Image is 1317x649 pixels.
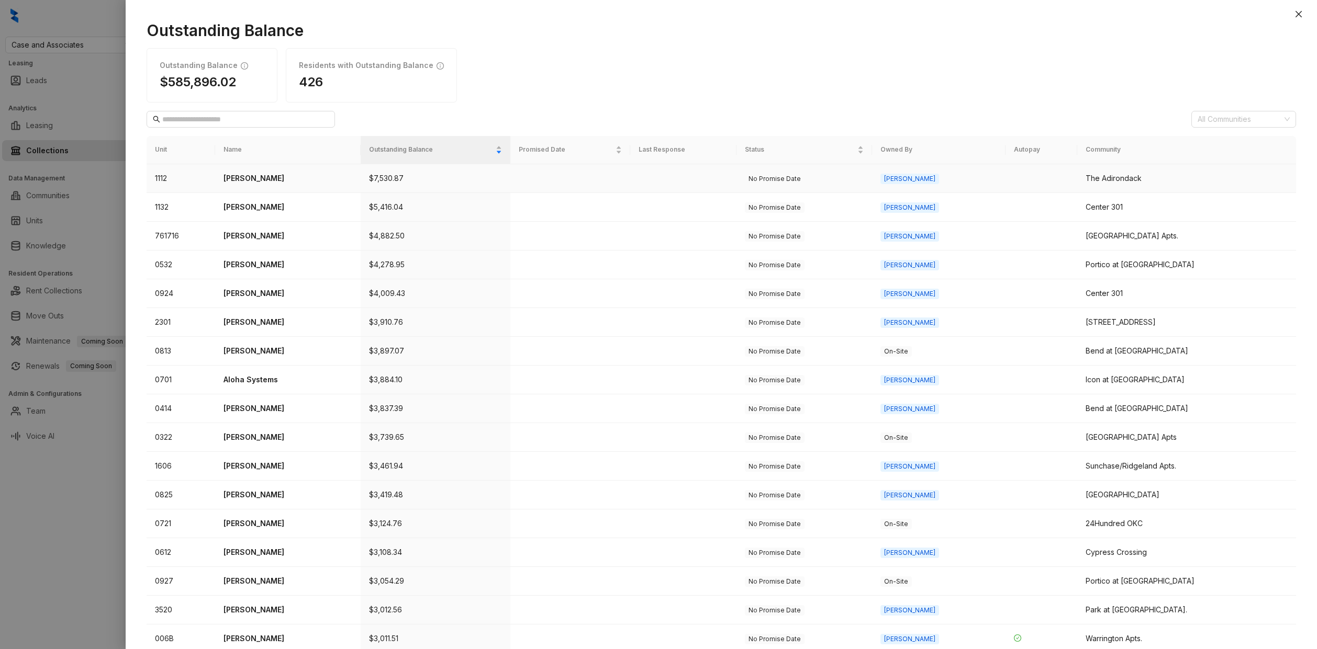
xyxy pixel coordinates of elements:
[147,136,215,164] th: Unit
[736,136,872,164] th: Status
[1086,316,1288,328] div: [STREET_ADDRESS]
[147,596,215,624] td: 3520
[361,394,510,423] td: $3,837.39
[880,404,939,414] span: [PERSON_NAME]
[880,634,939,644] span: [PERSON_NAME]
[745,519,805,529] span: No Promise Date
[880,375,939,385] span: [PERSON_NAME]
[147,279,215,308] td: 0924
[224,201,352,213] p: [PERSON_NAME]
[880,202,939,213] span: [PERSON_NAME]
[880,490,939,500] span: [PERSON_NAME]
[510,136,631,164] th: Promised Date
[224,288,352,299] p: [PERSON_NAME]
[745,605,805,616] span: No Promise Date
[224,604,352,616] p: [PERSON_NAME]
[224,259,352,270] p: [PERSON_NAME]
[880,461,939,472] span: [PERSON_NAME]
[147,423,215,452] td: 0322
[147,164,215,193] td: 1112
[153,116,160,123] span: search
[745,260,805,270] span: No Promise Date
[160,74,264,89] h1: $585,896.02
[1086,173,1288,184] div: The Adirondack
[872,136,1006,164] th: Owned By
[361,308,510,337] td: $3,910.76
[361,366,510,394] td: $3,884.10
[880,548,939,558] span: [PERSON_NAME]
[147,394,215,423] td: 0414
[745,375,805,385] span: No Promise Date
[1292,8,1305,20] button: Close
[224,518,352,529] p: [PERSON_NAME]
[224,374,352,385] p: Aloha Systems
[147,452,215,481] td: 1606
[1086,604,1288,616] div: Park at [GEOGRAPHIC_DATA].
[1086,518,1288,529] div: 24Hundred OKC
[1086,345,1288,357] div: Bend at [GEOGRAPHIC_DATA]
[880,576,912,587] span: On-Site
[745,576,805,587] span: No Promise Date
[1086,230,1288,242] div: [GEOGRAPHIC_DATA] Apts.
[361,337,510,366] td: $3,897.07
[224,230,352,242] p: [PERSON_NAME]
[880,519,912,529] span: On-Site
[361,222,510,251] td: $4,882.50
[224,460,352,472] p: [PERSON_NAME]
[224,489,352,500] p: [PERSON_NAME]
[147,251,215,279] td: 0532
[361,193,510,222] td: $5,416.04
[880,260,939,270] span: [PERSON_NAME]
[147,567,215,596] td: 0927
[630,136,736,164] th: Last Response
[1086,633,1288,644] div: Warrington Apts.
[437,61,444,70] span: info-circle
[224,345,352,357] p: [PERSON_NAME]
[224,403,352,414] p: [PERSON_NAME]
[1086,374,1288,385] div: Icon at [GEOGRAPHIC_DATA]
[147,222,215,251] td: 761716
[160,61,238,70] h1: Outstanding Balance
[745,317,805,328] span: No Promise Date
[1294,10,1303,18] span: close
[224,633,352,644] p: [PERSON_NAME]
[361,538,510,567] td: $3,108.34
[361,452,510,481] td: $3,461.94
[745,548,805,558] span: No Promise Date
[147,538,215,567] td: 0612
[299,74,444,89] h1: 426
[745,404,805,414] span: No Promise Date
[880,174,939,184] span: [PERSON_NAME]
[1086,403,1288,414] div: Bend at [GEOGRAPHIC_DATA]
[745,634,805,644] span: No Promise Date
[147,337,215,366] td: 0813
[299,61,433,70] h1: Residents with Outstanding Balance
[215,136,361,164] th: Name
[1086,201,1288,213] div: Center 301
[745,174,805,184] span: No Promise Date
[147,308,215,337] td: 2301
[147,366,215,394] td: 0701
[1006,136,1078,164] th: Autopay
[147,193,215,222] td: 1132
[224,546,352,558] p: [PERSON_NAME]
[745,461,805,472] span: No Promise Date
[1014,634,1021,642] span: check-circle
[361,251,510,279] td: $4,278.95
[224,431,352,443] p: [PERSON_NAME]
[241,61,248,70] span: info-circle
[745,202,805,213] span: No Promise Date
[147,481,215,509] td: 0825
[1086,431,1288,443] div: [GEOGRAPHIC_DATA] Apts
[1086,288,1288,299] div: Center 301
[1077,136,1296,164] th: Community
[361,164,510,193] td: $7,530.87
[361,509,510,538] td: $3,124.76
[361,423,510,452] td: $3,739.65
[147,21,1296,40] h1: Outstanding Balance
[519,145,614,155] span: Promised Date
[880,346,912,357] span: On-Site
[1086,460,1288,472] div: Sunchase/Ridgeland Apts.
[745,432,805,443] span: No Promise Date
[745,145,855,155] span: Status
